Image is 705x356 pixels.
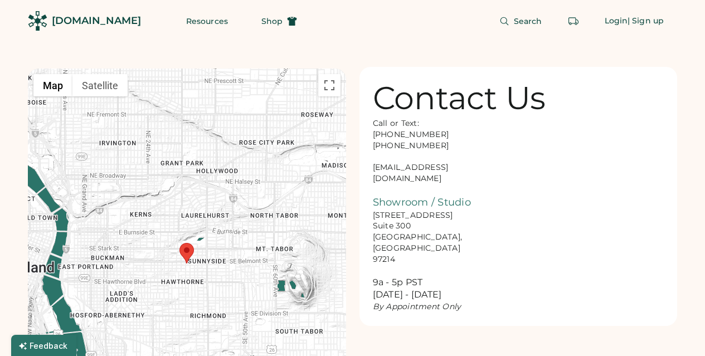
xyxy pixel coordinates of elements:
button: Toggle fullscreen view [318,74,341,96]
button: Show satellite imagery [72,74,128,96]
div: Login [605,16,628,27]
font: 9a - 5p PST [DATE] - [DATE] [373,277,442,300]
span: Search [514,17,542,25]
em: By Appointment Only [373,301,461,311]
font: Showroom / Studio [373,196,471,208]
iframe: Front Chat [652,306,700,354]
button: Shop [248,10,310,32]
div: Contact Us [373,80,546,116]
span: Shop [261,17,283,25]
button: Resources [173,10,241,32]
button: Retrieve an order [562,10,585,32]
img: Rendered Logo - Screens [28,11,47,31]
div: | Sign up [628,16,664,27]
button: Show street map [33,74,72,96]
div: Call or Text: [PHONE_NUMBER] [PHONE_NUMBER] [EMAIL_ADDRESS][DOMAIN_NAME] [STREET_ADDRESS] Suite 3... [373,118,484,313]
button: Search [486,10,556,32]
div: [DOMAIN_NAME] [52,14,141,28]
